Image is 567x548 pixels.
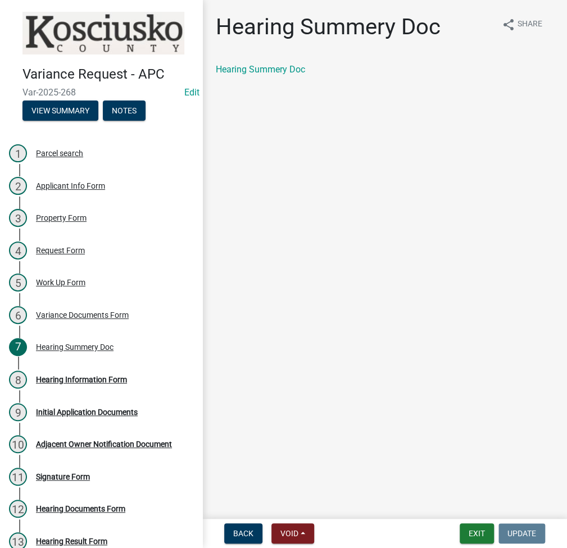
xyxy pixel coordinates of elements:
[216,13,441,40] h1: Hearing Summery Doc
[22,66,193,83] h4: Variance Request - APC
[216,64,305,75] a: Hearing Summery Doc
[184,87,199,98] wm-modal-confirm: Edit Application Number
[9,306,27,324] div: 6
[36,473,90,481] div: Signature Form
[9,209,27,227] div: 3
[22,107,98,116] wm-modal-confirm: Summary
[233,529,253,538] span: Back
[184,87,199,98] a: Edit
[36,440,172,448] div: Adjacent Owner Notification Document
[36,246,85,254] div: Request Form
[9,144,27,162] div: 1
[36,182,105,190] div: Applicant Info Form
[9,403,27,421] div: 9
[36,311,129,319] div: Variance Documents Form
[36,278,85,286] div: Work Up Form
[224,523,262,544] button: Back
[36,505,125,513] div: Hearing Documents Form
[36,376,127,383] div: Hearing Information Form
[36,149,83,157] div: Parcel search
[502,18,515,31] i: share
[36,343,114,351] div: Hearing Summery Doc
[22,101,98,121] button: View Summary
[9,177,27,195] div: 2
[460,523,494,544] button: Exit
[9,500,27,518] div: 12
[271,523,314,544] button: Void
[9,371,27,389] div: 8
[22,12,184,54] img: Kosciusko County, Indiana
[493,13,551,35] button: shareShare
[36,537,107,545] div: Hearing Result Form
[280,529,298,538] span: Void
[36,214,87,222] div: Property Form
[103,101,146,121] button: Notes
[9,435,27,453] div: 10
[9,241,27,259] div: 4
[9,338,27,356] div: 7
[9,273,27,291] div: 5
[9,468,27,486] div: 11
[36,408,138,416] div: Initial Application Documents
[498,523,545,544] button: Update
[518,18,542,31] span: Share
[103,107,146,116] wm-modal-confirm: Notes
[22,87,180,98] span: Var-2025-268
[507,529,536,538] span: Update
